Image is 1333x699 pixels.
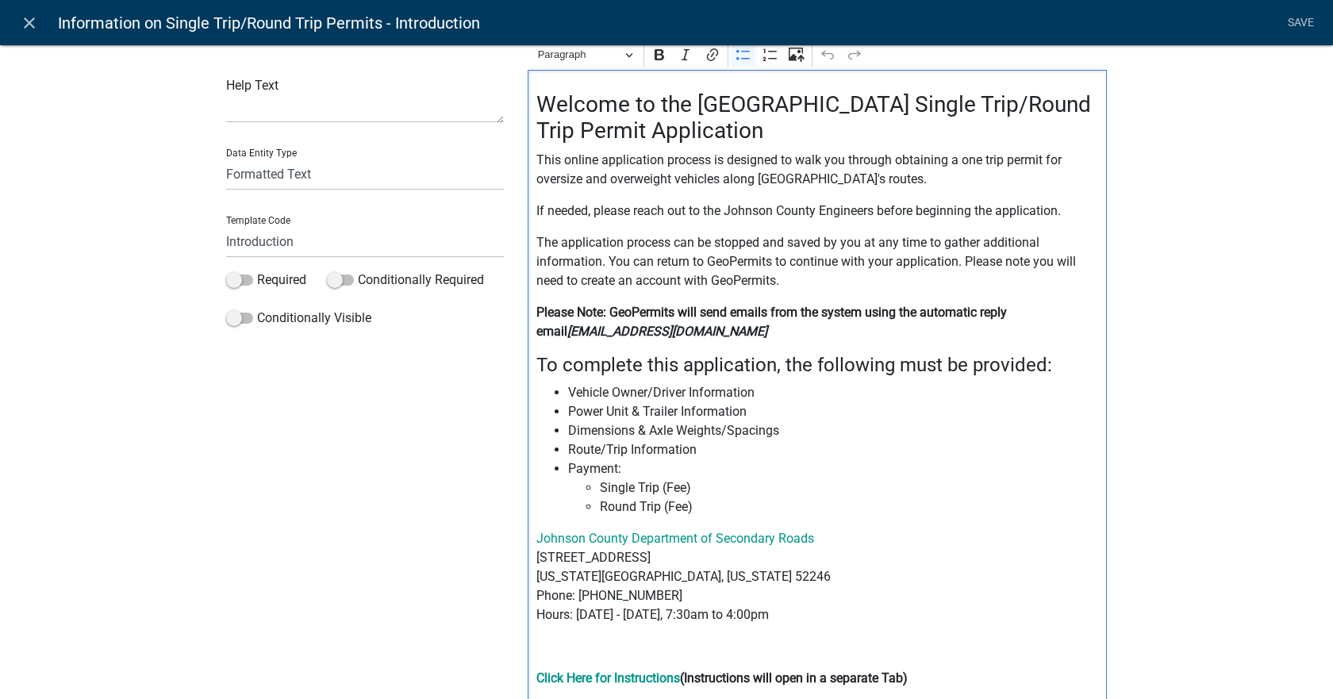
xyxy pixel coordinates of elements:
a: Johnson County Department of Secondary Roads [536,531,814,546]
span: Route/Trip Information [568,440,1099,459]
span: Paragraph [538,45,620,64]
i: close [20,13,39,33]
strong: (Instructions will open in a separate Tab) [680,670,908,686]
strong: Please Note: GeoPermits will send emails from the system using the automatic reply email [536,305,1007,339]
h3: Welcome to the [GEOGRAPHIC_DATA] Single Trip/Round Trip Permit Application [536,91,1099,144]
span: Round Trip (Fee) [600,497,1099,517]
span: Vehicle Owner/Driver Information [568,383,1099,402]
label: Conditionally Visible [226,309,371,328]
span: Dimensions & Axle Weights/Spacings [568,421,1099,440]
a: Click Here for Instructions [536,670,680,686]
div: Editor toolbar [528,40,1107,70]
h4: To complete this application, the following must be provided: [536,354,1099,377]
strong: [EMAIL_ADDRESS][DOMAIN_NAME] [567,324,767,339]
span: Information on Single Trip/Round Trip Permits - Introduction [58,7,480,39]
span: Power Unit & Trailer Information [568,402,1099,421]
span: Single Trip (Fee) [600,478,1099,497]
p: If needed, please reach out to the Johnson County Engineers before beginning the application. [536,202,1099,221]
a: Save [1281,8,1320,38]
label: Required [226,271,306,290]
p: [STREET_ADDRESS] [US_STATE][GEOGRAPHIC_DATA], [US_STATE] 52246 Phone: [PHONE_NUMBER] Hours: [DATE... [536,529,1099,624]
span: Payment: [568,459,1099,478]
p: The application process can be stopped and saved by you at any time to gather additional informat... [536,233,1099,290]
label: Conditionally Required [327,271,484,290]
button: Paragraph, Heading [531,43,640,67]
p: This online application process is designed to walk you through obtaining a one trip permit for o... [536,151,1099,189]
